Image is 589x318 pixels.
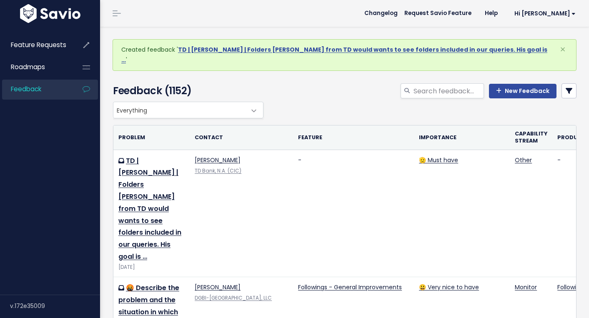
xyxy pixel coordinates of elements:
a: Help [478,7,504,20]
span: × [560,43,566,56]
h4: Feedback (1152) [113,83,259,98]
span: Changelog [364,10,398,16]
a: Monitor [515,283,537,291]
a: TD | [PERSON_NAME] | Folders [PERSON_NAME] from TD would wants to see folders included in our que... [118,156,181,261]
a: Followings - General Improvements [298,283,402,291]
input: Search feedback... [413,83,484,98]
a: Request Savio Feature [398,7,478,20]
a: DGBI-[GEOGRAPHIC_DATA], LLC [195,295,272,301]
a: TD Bank, N.A. (CIC) [195,168,241,174]
a: 🫡 Must have [419,156,458,164]
a: [PERSON_NAME] [195,283,241,291]
span: Feature Requests [11,40,66,49]
th: Feature [293,125,414,150]
a: Other [515,156,532,164]
td: - [293,150,414,277]
a: Feedback [2,80,69,99]
div: [DATE] [118,263,185,272]
a: Roadmaps [2,58,69,77]
a: 😃 Very nice to have [419,283,479,291]
a: Hi [PERSON_NAME] [504,7,582,20]
span: Hi [PERSON_NAME] [514,10,576,17]
a: Feature Requests [2,35,69,55]
span: Roadmaps [11,63,45,71]
a: New Feedback [489,84,556,99]
th: Contact [190,125,293,150]
th: Problem [113,125,190,150]
a: TD | [PERSON_NAME] | Folders [PERSON_NAME] from TD would wants to see folders included in our que... [121,45,547,64]
span: Feedback [11,85,41,93]
span: Everything [113,102,246,118]
button: Close [551,40,574,60]
div: v.172e35009 [10,295,100,317]
img: logo-white.9d6f32f41409.svg [18,4,83,23]
span: Everything [113,102,263,118]
th: Capability stream [510,125,552,150]
th: Importance [414,125,510,150]
div: Created feedback ' ' [113,39,576,71]
a: Followings [557,283,586,291]
a: [PERSON_NAME] [195,156,241,164]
